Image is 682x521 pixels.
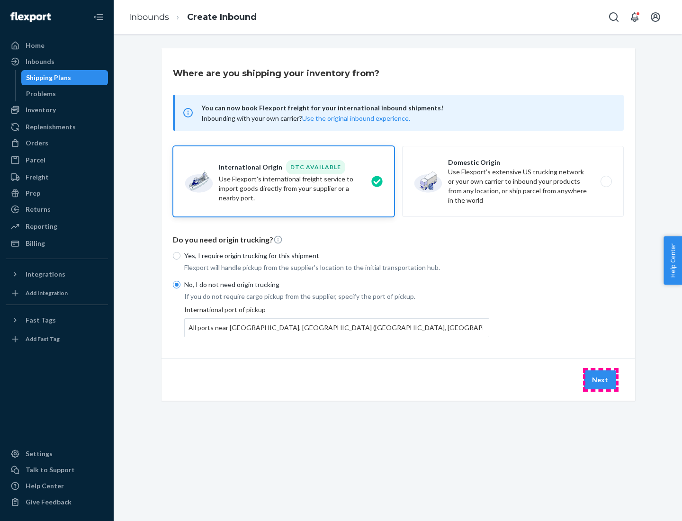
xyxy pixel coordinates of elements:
[184,251,489,260] p: Yes, I require origin trucking for this shipment
[6,54,108,69] a: Inbounds
[26,289,68,297] div: Add Integration
[26,73,71,82] div: Shipping Plans
[173,281,180,288] input: No, I do not need origin trucking
[26,465,75,475] div: Talk to Support
[26,89,56,99] div: Problems
[129,12,169,22] a: Inbounds
[664,236,682,285] button: Help Center
[26,449,53,458] div: Settings
[173,67,379,80] h3: Where are you shipping your inventory from?
[184,305,489,337] div: International port of pickup
[26,122,76,132] div: Replenishments
[584,370,616,389] button: Next
[6,446,108,461] a: Settings
[26,335,60,343] div: Add Fast Tag
[201,102,612,114] span: You can now book Flexport freight for your international inbound shipments!
[26,269,65,279] div: Integrations
[6,462,108,477] a: Talk to Support
[21,86,108,101] a: Problems
[26,138,48,148] div: Orders
[646,8,665,27] button: Open account menu
[6,332,108,347] a: Add Fast Tag
[184,280,489,289] p: No, I do not need origin trucking
[26,155,45,165] div: Parcel
[6,286,108,301] a: Add Integration
[6,219,108,234] a: Reporting
[6,135,108,151] a: Orders
[201,114,410,122] span: Inbounding with your own carrier?
[6,102,108,117] a: Inventory
[26,172,49,182] div: Freight
[6,478,108,494] a: Help Center
[26,105,56,115] div: Inventory
[26,189,40,198] div: Prep
[6,170,108,185] a: Freight
[26,497,72,507] div: Give Feedback
[173,252,180,260] input: Yes, I require origin trucking for this shipment
[302,114,410,123] button: Use the original inbound experience.
[6,119,108,135] a: Replenishments
[21,70,108,85] a: Shipping Plans
[6,38,108,53] a: Home
[6,494,108,510] button: Give Feedback
[26,315,56,325] div: Fast Tags
[121,3,264,31] ol: breadcrumbs
[10,12,51,22] img: Flexport logo
[26,222,57,231] div: Reporting
[26,481,64,491] div: Help Center
[604,8,623,27] button: Open Search Box
[625,8,644,27] button: Open notifications
[6,153,108,168] a: Parcel
[26,41,45,50] div: Home
[89,8,108,27] button: Close Navigation
[184,292,489,301] p: If you do not require cargo pickup from the supplier, specify the port of pickup.
[26,57,54,66] div: Inbounds
[6,186,108,201] a: Prep
[173,234,624,245] p: Do you need origin trucking?
[6,313,108,328] button: Fast Tags
[6,202,108,217] a: Returns
[187,12,257,22] a: Create Inbound
[26,205,51,214] div: Returns
[6,236,108,251] a: Billing
[26,239,45,248] div: Billing
[184,263,489,272] p: Flexport will handle pickup from the supplier's location to the initial transportation hub.
[6,267,108,282] button: Integrations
